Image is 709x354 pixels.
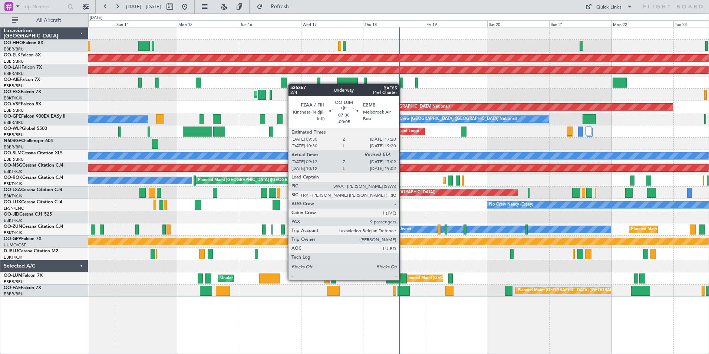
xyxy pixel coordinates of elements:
a: EBBR/BRU [4,279,24,285]
span: OO-LAH [4,65,22,70]
a: OO-GPEFalcon 900EX EASy II [4,114,65,119]
a: OO-ELKFalcon 8X [4,53,41,58]
a: LFSN/ENC [4,206,24,211]
a: EBBR/BRU [4,291,24,297]
a: OO-LAHFalcon 7X [4,65,42,70]
span: [DATE] - [DATE] [126,3,161,10]
span: OO-SLM [4,151,22,155]
div: Sat 20 [487,20,549,27]
div: AOG Maint Kortrijk-[GEOGRAPHIC_DATA] [256,89,337,100]
a: EBBR/BRU [4,144,24,150]
a: EBKT/KJK [4,169,22,174]
a: EBBR/BRU [4,59,24,64]
a: OO-AIEFalcon 7X [4,78,40,82]
div: AOG Maint [GEOGRAPHIC_DATA] ([GEOGRAPHIC_DATA] National) [321,101,450,112]
a: EBBR/BRU [4,157,24,162]
div: Unplanned Maint [GEOGRAPHIC_DATA] ([GEOGRAPHIC_DATA] National) [220,273,360,284]
a: EBKT/KJK [4,181,22,187]
span: All Aircraft [19,18,78,23]
span: OO-VSF [4,102,21,106]
div: Thu 18 [363,20,425,27]
a: OO-SLMCessna Citation XLS [4,151,63,155]
div: Mon 15 [177,20,239,27]
a: D-IBLUCessna Citation M2 [4,249,58,253]
button: All Aircraft [8,14,80,26]
a: OO-VSFFalcon 8X [4,102,41,106]
span: OO-GPE [4,114,21,119]
span: OO-LUM [4,273,22,278]
div: Fri 19 [425,20,487,27]
div: Planned Maint Kortrijk-[GEOGRAPHIC_DATA] [445,175,531,186]
a: EBBR/BRU [4,108,24,113]
a: OO-LUMFalcon 7X [4,273,43,278]
a: EBKT/KJK [4,218,22,223]
div: Sun 14 [115,20,177,27]
span: OO-GPP [4,237,21,241]
span: Refresh [264,4,296,9]
div: No Crew [GEOGRAPHIC_DATA] ([GEOGRAPHIC_DATA] National) [393,114,517,125]
span: OO-NSG [4,163,22,168]
div: No Crew Nancy (Essey) [489,199,533,210]
div: Planned Maint Liege [380,126,419,137]
a: EBBR/BRU [4,71,24,76]
a: OO-NSGCessna Citation CJ4 [4,163,63,168]
a: EBBR/BRU [4,83,24,89]
div: Planned Maint [GEOGRAPHIC_DATA] ([GEOGRAPHIC_DATA]) [319,187,435,198]
span: OO-LXA [4,188,21,192]
a: EBKT/KJK [4,95,22,101]
div: [DATE] [90,15,102,21]
span: OO-FSX [4,90,21,94]
a: OO-LXACessna Citation CJ4 [4,188,62,192]
span: OO-FAE [4,286,21,290]
button: Quick Links [581,1,636,13]
a: EBKT/KJK [4,255,22,260]
a: N604GFChallenger 604 [4,139,53,143]
span: OO-ROK [4,176,22,180]
div: Mon 22 [611,20,673,27]
span: OO-LUX [4,200,21,204]
div: Tue 16 [239,20,301,27]
div: Planned Maint [GEOGRAPHIC_DATA] ([GEOGRAPHIC_DATA]) [198,175,315,186]
span: OO-ELK [4,53,20,58]
a: EBBR/BRU [4,46,24,52]
a: EBBR/BRU [4,120,24,125]
div: Wed 17 [301,20,363,27]
a: UUMO/OSF [4,242,26,248]
div: Quick Links [596,4,621,11]
a: OO-LUXCessna Citation CJ4 [4,200,62,204]
span: D-IBLU [4,249,18,253]
a: EBKT/KJK [4,193,22,199]
span: N604GF [4,139,21,143]
div: Unplanned Maint [GEOGRAPHIC_DATA]-[GEOGRAPHIC_DATA] [382,224,501,235]
span: OO-HHO [4,41,23,45]
a: OO-JIDCessna CJ1 525 [4,212,52,217]
span: OO-WLP [4,127,22,131]
a: OO-HHOFalcon 8X [4,41,43,45]
button: Refresh [253,1,298,13]
input: Trip Number [23,1,65,12]
span: OO-AIE [4,78,20,82]
div: Owner [399,224,411,235]
a: OO-FAEFalcon 7X [4,286,41,290]
span: OO-ZUN [4,224,22,229]
a: OO-ROKCessna Citation CJ4 [4,176,63,180]
a: EBKT/KJK [4,230,22,236]
div: Sun 21 [549,20,611,27]
a: OO-GPPFalcon 7X [4,237,42,241]
a: OO-ZUNCessna Citation CJ4 [4,224,63,229]
span: OO-JID [4,212,19,217]
a: OO-FSXFalcon 7X [4,90,41,94]
div: Planned Maint [GEOGRAPHIC_DATA] ([GEOGRAPHIC_DATA] National) [518,285,652,296]
a: OO-WLPGlobal 5500 [4,127,47,131]
a: EBBR/BRU [4,132,24,138]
